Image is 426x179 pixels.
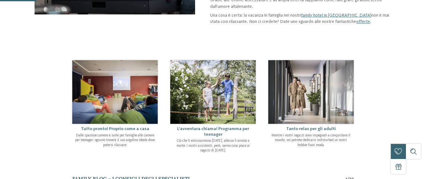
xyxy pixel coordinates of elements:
[301,13,371,18] a: family hotel in [GEOGRAPHIC_DATA]
[72,60,158,124] img: Progettate delle vacanze con i vostri figli teenager?
[271,133,351,148] p: Mentre i vostri ragazzi sono impegnati a conquistare il mondo, voi potrete dedicarvi indisturbati...
[286,127,336,131] span: Tanto relax per gli adulti
[268,60,354,124] img: Progettate delle vacanze con i vostri figli teenager?
[75,133,155,148] p: Dalle spaziose camere e suite per famiglie alle camere per teenager: ognuno troverà il suo angoli...
[177,127,249,136] span: L’avventura chiama! Programma per teenager
[81,127,149,131] span: Tutto pronto! Proprio come a casa
[173,139,253,153] p: Ciò che li entusiasmava [DATE], adesso li annoia a morte. I nostri assistenti, però, sanno cosa p...
[170,60,256,124] img: Progettate delle vacanze con i vostri figli teenager?
[210,12,391,25] p: Una cosa è certa: la vacanza in famiglia nei nostri non è mai stata così rilassante. Non ci crede...
[356,19,370,24] a: offerte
